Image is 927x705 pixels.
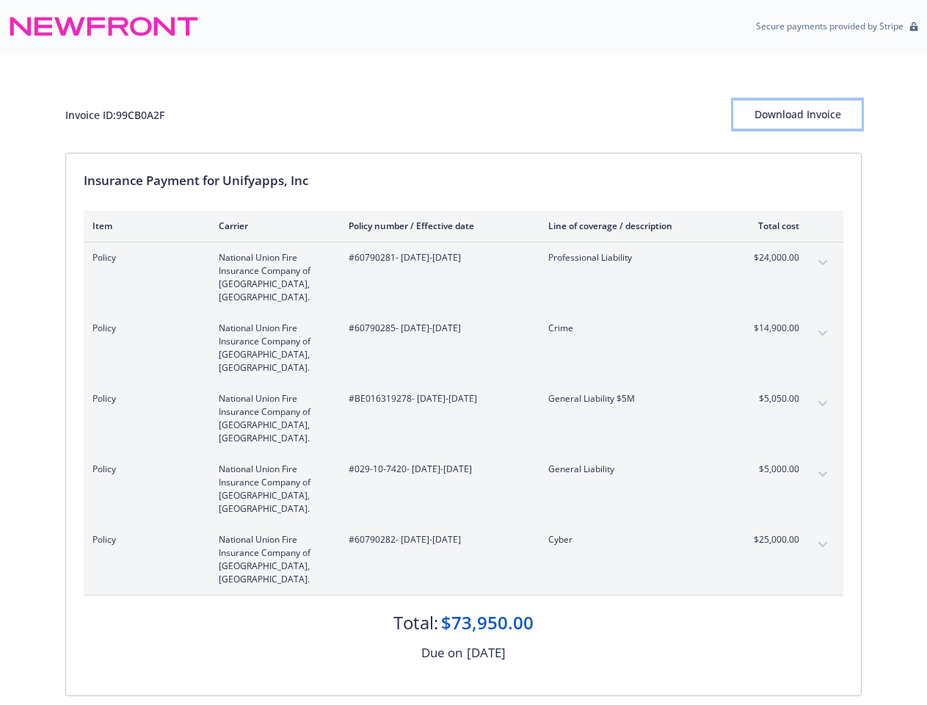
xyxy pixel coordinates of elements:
span: $14,900.00 [744,322,799,335]
div: PolicyNational Union Fire Insurance Company of [GEOGRAPHIC_DATA], [GEOGRAPHIC_DATA].#60790281- [D... [84,242,843,313]
div: PolicyNational Union Fire Insurance Company of [GEOGRAPHIC_DATA], [GEOGRAPHIC_DATA].#029-10-7420-... [84,454,843,524]
span: Crime [548,322,721,335]
button: expand content [811,392,835,416]
span: General Liability [548,463,721,476]
span: National Union Fire Insurance Company of [GEOGRAPHIC_DATA], [GEOGRAPHIC_DATA]. [219,322,325,375]
button: expand content [811,533,835,557]
div: Policy number / Effective date [349,220,525,232]
span: #BE016319278 - [DATE]-[DATE] [349,392,525,405]
div: Total cost [744,220,799,232]
span: National Union Fire Insurance Company of [GEOGRAPHIC_DATA], [GEOGRAPHIC_DATA]. [219,251,325,304]
div: Insurance Payment for Unifyapps, Inc [84,171,843,190]
div: Total: [393,610,438,635]
span: #60790285 - [DATE]-[DATE] [349,322,525,335]
button: expand content [811,463,835,486]
div: Item [92,220,195,232]
div: $73,950.00 [441,610,534,635]
div: PolicyNational Union Fire Insurance Company of [GEOGRAPHIC_DATA], [GEOGRAPHIC_DATA].#BE016319278-... [84,383,843,454]
span: National Union Fire Insurance Company of [GEOGRAPHIC_DATA], [GEOGRAPHIC_DATA]. [219,533,325,586]
div: PolicyNational Union Fire Insurance Company of [GEOGRAPHIC_DATA], [GEOGRAPHIC_DATA].#60790285- [D... [84,313,843,383]
div: Invoice ID: 99CB0A2F [65,107,164,123]
div: Due on [421,643,462,662]
span: National Union Fire Insurance Company of [GEOGRAPHIC_DATA], [GEOGRAPHIC_DATA]. [219,463,325,516]
span: Cyber [548,533,721,546]
span: #60790282 - [DATE]-[DATE] [349,533,525,546]
span: National Union Fire Insurance Company of [GEOGRAPHIC_DATA], [GEOGRAPHIC_DATA]. [219,392,325,445]
span: General Liability $5M [548,392,721,405]
span: $5,050.00 [744,392,799,405]
div: [DATE] [467,643,506,662]
div: PolicyNational Union Fire Insurance Company of [GEOGRAPHIC_DATA], [GEOGRAPHIC_DATA].#60790282- [D... [84,524,843,595]
span: $5,000.00 [744,463,799,476]
span: #029-10-7420 - [DATE]-[DATE] [349,463,525,476]
div: Line of coverage / description [548,220,721,232]
span: Policy [92,463,195,476]
span: Policy [92,392,195,405]
button: expand content [811,251,835,275]
span: #60790281 - [DATE]-[DATE] [349,251,525,264]
button: Download Invoice [733,100,862,129]
span: Policy [92,251,195,264]
span: Policy [92,322,195,335]
span: Professional Liability [548,251,721,264]
button: expand content [811,322,835,345]
span: $25,000.00 [744,533,799,546]
span: Policy [92,533,195,546]
div: Download Invoice [733,101,862,129]
span: $24,000.00 [744,251,799,264]
p: Secure payments provided by Stripe [756,20,904,32]
div: Carrier [219,220,325,232]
